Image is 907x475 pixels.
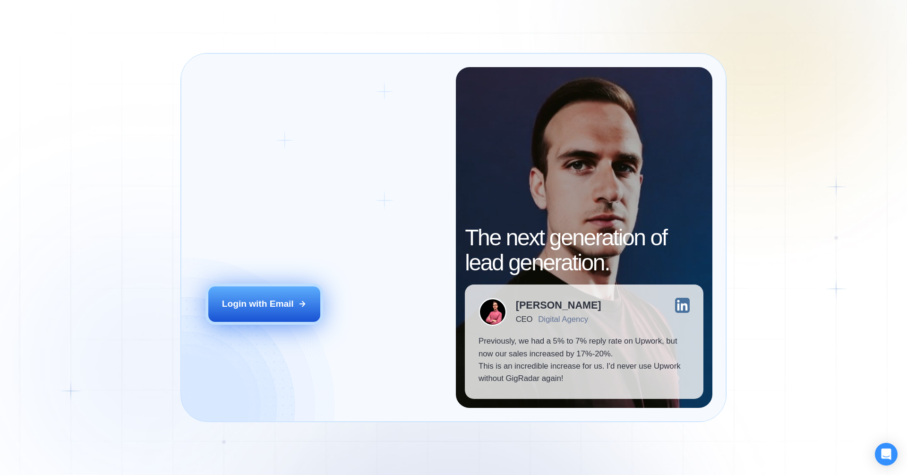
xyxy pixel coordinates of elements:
[516,300,601,311] div: [PERSON_NAME]
[875,443,898,466] div: Open Intercom Messenger
[208,286,321,321] button: Login with Email
[465,225,703,276] h2: The next generation of lead generation.
[222,298,294,310] div: Login with Email
[479,335,690,385] p: Previously, we had a 5% to 7% reply rate on Upwork, but now our sales increased by 17%-20%. This ...
[538,315,588,324] div: Digital Agency
[516,315,532,324] div: CEO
